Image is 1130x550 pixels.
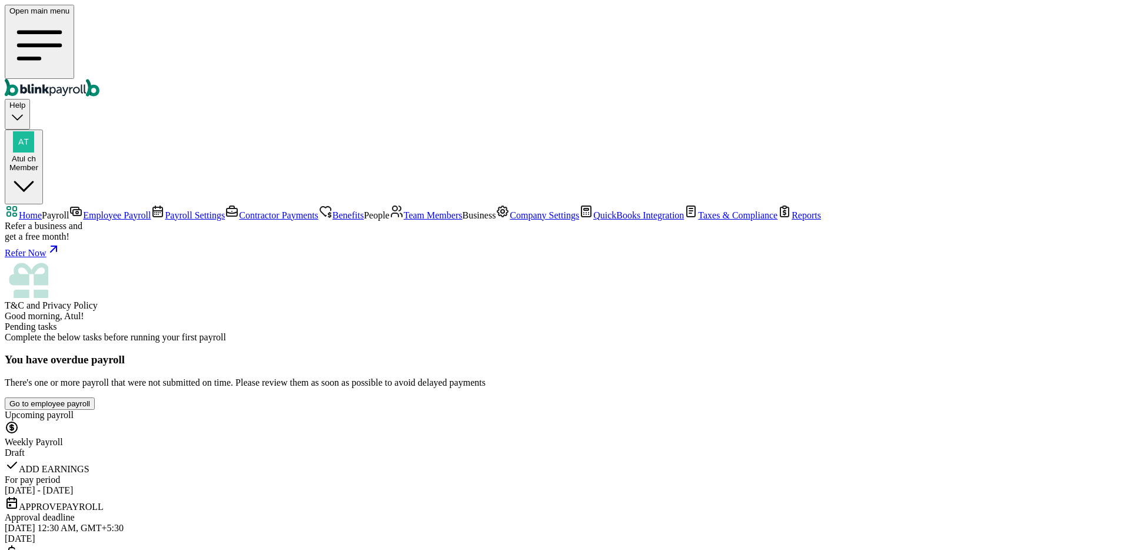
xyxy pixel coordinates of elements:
[9,163,38,172] div: Member
[404,210,463,220] span: Team Members
[5,242,1125,259] a: Refer Now
[42,300,98,310] span: Privacy Policy
[5,5,1125,99] nav: Global
[5,458,1125,475] div: ADD EARNINGS
[5,221,1125,242] div: Refer a business and get a free month!
[5,377,1125,388] p: There's one or more payroll that were not submitted on time. Please review them as soon as possib...
[5,99,30,129] button: Help
[5,448,25,458] span: Draft
[5,300,98,310] span: and
[5,523,1125,534] div: [DATE] 12:30 AM, GMT+5:30
[318,210,364,220] a: Benefits
[165,210,225,220] span: Payroll Settings
[777,210,821,220] a: Reports
[593,210,684,220] span: QuickBooks Integration
[364,210,390,220] span: People
[5,397,95,410] button: Go to employee payroll
[9,6,69,15] span: Open main menu
[1071,493,1130,550] iframe: Chat Widget
[5,437,63,447] span: Weekly Payroll
[579,210,684,220] a: QuickBooks Integration
[5,485,1125,496] div: [DATE] - [DATE]
[5,311,84,321] span: Good morning, Atul!
[5,353,1125,366] h3: You have overdue payroll
[5,475,1125,485] div: For pay period
[9,399,90,408] div: Go to employee payroll
[42,210,69,220] span: Payroll
[510,210,579,220] span: Company Settings
[5,534,35,544] span: [DATE]
[5,512,1125,523] div: Approval deadline
[390,210,463,220] a: Team Members
[496,210,579,220] a: Company Settings
[792,210,821,220] span: Reports
[239,210,318,220] span: Contractor Payments
[19,210,42,220] span: Home
[83,210,151,220] span: Employee Payroll
[5,332,226,342] span: Complete the below tasks before running your first payroll
[19,502,104,512] span: APPROVE PAYROLL
[12,154,36,163] span: Atul ch
[5,204,1125,311] nav: Sidebar
[684,210,777,220] a: Taxes & Compliance
[5,5,74,79] button: Open main menu
[462,210,496,220] span: Business
[698,210,777,220] span: Taxes & Compliance
[333,210,364,220] span: Benefits
[5,210,42,220] a: Home
[9,101,25,110] span: Help
[5,130,43,204] button: Atul chMember
[5,322,1125,332] div: Pending tasks
[69,210,151,220] a: Employee Payroll
[225,210,318,220] a: Contractor Payments
[151,210,225,220] a: Payroll Settings
[5,410,74,420] span: Upcoming payroll
[5,300,24,310] span: T&C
